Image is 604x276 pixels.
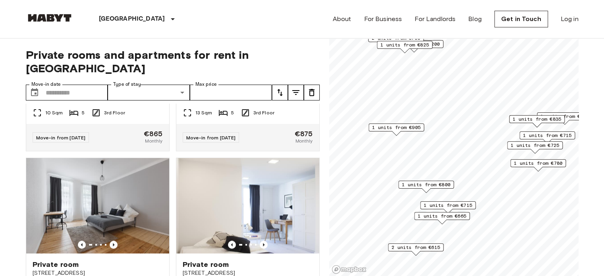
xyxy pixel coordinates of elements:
[113,81,141,88] label: Type of stay
[468,14,482,24] a: Blog
[26,14,73,22] img: Habyt
[45,109,63,116] span: 10 Sqm
[272,85,288,100] button: tune
[380,41,429,48] span: 1 units from €825
[388,243,444,256] div: Map marker
[494,11,548,27] a: Get in Touch
[332,265,367,274] a: Mapbox logo
[333,14,351,24] a: About
[36,135,86,141] span: Move-in from [DATE]
[513,116,561,123] span: 1 units from €835
[295,137,313,145] span: Monthly
[260,241,268,249] button: Previous image
[418,212,466,220] span: 1 units from €665
[33,260,79,269] span: Private room
[415,14,455,24] a: For Landlords
[510,159,566,172] div: Map marker
[369,124,424,136] div: Map marker
[424,202,472,209] span: 1 units from €715
[144,130,163,137] span: €865
[537,112,592,125] div: Map marker
[402,181,450,188] span: 1 units from €800
[183,260,229,269] span: Private room
[145,137,162,145] span: Monthly
[392,244,440,251] span: 2 units from €615
[540,113,589,120] span: 1 units from €875
[511,142,559,149] span: 1 units from €725
[110,241,118,249] button: Previous image
[176,158,319,253] img: Marketing picture of unit DE-01-046-001-02H
[295,130,313,137] span: €875
[519,131,575,144] div: Map marker
[385,40,443,52] div: Map marker
[420,201,476,214] div: Map marker
[78,241,86,249] button: Previous image
[27,85,42,100] button: Choose date
[82,109,85,116] span: 5
[377,41,432,53] div: Map marker
[195,81,217,88] label: Max price
[507,141,563,154] div: Map marker
[523,132,571,139] span: 1 units from €715
[104,109,125,116] span: 3rd Floor
[561,14,579,24] a: Log in
[364,14,402,24] a: For Business
[99,14,165,24] p: [GEOGRAPHIC_DATA]
[414,212,470,224] div: Map marker
[514,160,562,167] span: 1 units from €780
[398,181,454,193] div: Map marker
[372,124,421,131] span: 1 units from €905
[288,85,304,100] button: tune
[228,241,236,249] button: Previous image
[388,41,440,48] span: 1 units from €1200
[186,135,236,141] span: Move-in from [DATE]
[253,109,274,116] span: 3rd Floor
[231,109,234,116] span: 5
[195,109,212,116] span: 13 Sqm
[304,85,320,100] button: tune
[368,34,424,46] div: Map marker
[509,115,565,127] div: Map marker
[26,48,320,75] span: Private rooms and apartments for rent in [GEOGRAPHIC_DATA]
[26,158,169,253] img: Marketing picture of unit DE-01-472-001-001
[31,81,61,88] label: Move-in date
